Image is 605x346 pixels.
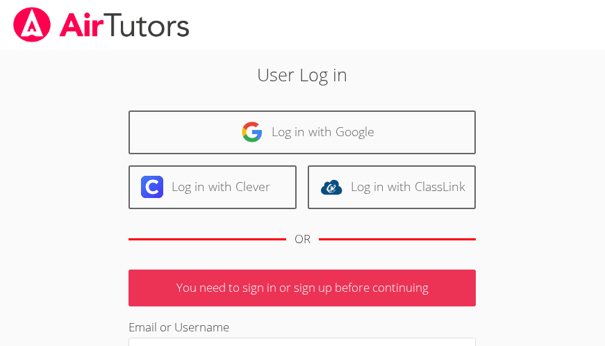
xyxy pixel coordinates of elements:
a: Log in with Clever [129,165,297,209]
label: Email or Username [129,319,229,335]
img: airtutors_banner-c4298cdbf04f3fff15de1276eac7730deb9818008684d7c2e4769d2f7ddbe033.png [12,7,191,42]
img: clever-logo-6eab21bc6e7a338710f1a6ff85c0baf02591cd810cc4098c63d3a4b26e2feb20.svg [141,176,163,198]
a: Log in with ClassLink [308,165,476,209]
a: Log in with Google [129,110,476,154]
img: classlink-logo-d6bb404cc1216ec64c9a2012d9dc4662098be43eaf13dc465df04b49fa7ab582.svg [320,176,342,198]
h2: User Log in [85,61,520,88]
div: OR [295,229,310,249]
img: google-logo-50288ca7cdecda66e5e0955fdab243c47b7ad437acaf1139b6f446037453330a.svg [241,121,263,143]
p: You need to sign in or sign up before continuing [129,270,476,306]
